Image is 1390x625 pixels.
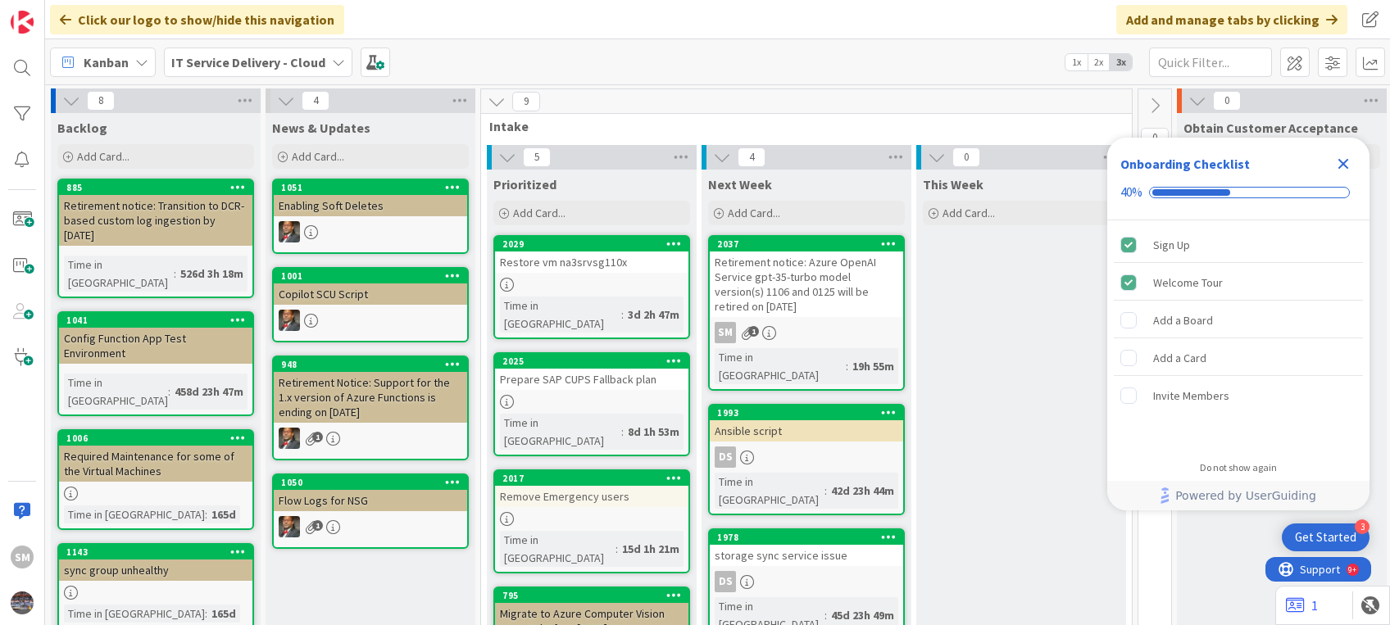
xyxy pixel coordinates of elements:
[59,545,252,559] div: 1143
[274,372,467,423] div: Retirement Notice: Support for the 1.x version of Azure Functions is ending on [DATE]
[274,357,467,372] div: 948
[1120,185,1356,200] div: Checklist progress: 40%
[1200,461,1277,474] div: Do not show again
[272,473,469,549] a: 1050Flow Logs for NSGDP
[824,606,827,624] span: :
[272,356,469,460] a: 948Retirement Notice: Support for the 1.x version of Azure Functions is ending on [DATE]DP
[715,322,736,343] div: SM
[292,149,344,164] span: Add Card...
[513,206,566,220] span: Add Card...
[618,540,684,558] div: 15d 1h 21m
[495,369,688,390] div: Prepare SAP CUPS Fallback plan
[500,297,621,333] div: Time in [GEOGRAPHIC_DATA]
[312,432,323,442] span: 1
[87,91,115,111] span: 8
[489,118,1111,134] span: Intake
[502,238,688,250] div: 2029
[1116,5,1347,34] div: Add and manage tabs by clicking
[176,265,248,283] div: 526d 3h 18m
[495,471,688,486] div: 2017
[312,520,323,531] span: 1
[708,235,905,391] a: 2037Retirement notice: Azure OpenAI Service gpt-35-turbo model version(s) 1106 and 0125 will be r...
[717,532,903,543] div: 1978
[943,206,995,220] span: Add Card...
[281,359,467,370] div: 948
[493,469,690,573] a: 2017Remove Emergency usersTime in [GEOGRAPHIC_DATA]:15d 1h 21m
[1153,310,1213,330] div: Add a Board
[495,251,688,273] div: Restore vm na3srvsg110x
[493,352,690,456] a: 2025Prepare SAP CUPS Fallback planTime in [GEOGRAPHIC_DATA]:8d 1h 53m
[708,404,905,515] a: 1993Ansible scriptDSTime in [GEOGRAPHIC_DATA]:42d 23h 44m
[274,516,467,537] div: DP
[523,147,551,167] span: 5
[502,590,688,601] div: 795
[710,420,903,442] div: Ansible script
[738,147,765,167] span: 4
[1183,120,1358,136] span: Obtain Customer Acceptance
[1149,48,1272,77] input: Quick Filter...
[57,179,254,298] a: 885Retirement notice: Transition to DCR-based custom log ingestion by [DATE]Time in [GEOGRAPHIC_D...
[710,446,903,468] div: DS
[59,195,252,246] div: Retirement notice: Transition to DCR-based custom log ingestion by [DATE]
[11,11,34,34] img: Visit kanbanzone.com
[1286,596,1318,615] a: 1
[274,475,467,490] div: 1050
[302,91,329,111] span: 4
[57,311,254,416] a: 1041Config Function App Test EnvironmentTime in [GEOGRAPHIC_DATA]:458d 23h 47m
[279,516,300,537] img: DP
[500,414,621,450] div: Time in [GEOGRAPHIC_DATA]
[11,591,34,614] img: avatar
[281,477,467,488] div: 1050
[710,405,903,420] div: 1993
[1120,154,1250,174] div: Onboarding Checklist
[59,313,252,328] div: 1041
[77,149,129,164] span: Add Card...
[495,237,688,273] div: 2029Restore vm na3srvsg110x
[274,428,467,449] div: DP
[84,52,129,72] span: Kanban
[824,482,827,500] span: :
[272,179,469,254] a: 1051Enabling Soft DeletesDP
[512,92,540,111] span: 9
[624,423,684,441] div: 8d 1h 53m
[717,238,903,250] div: 2037
[50,5,344,34] div: Click our logo to show/hide this navigation
[1120,185,1142,200] div: 40%
[495,354,688,390] div: 2025Prepare SAP CUPS Fallback plan
[1153,386,1229,405] div: Invite Members
[827,606,898,624] div: 45d 23h 49m
[281,182,467,193] div: 1051
[715,473,824,509] div: Time in [GEOGRAPHIC_DATA]
[11,546,34,568] div: SM
[624,306,684,324] div: 3d 2h 47m
[1330,151,1356,177] div: Close Checklist
[171,54,325,70] b: IT Service Delivery - Cloud
[710,237,903,317] div: 2037Retirement notice: Azure OpenAI Service gpt-35-turbo model version(s) 1106 and 0125 will be r...
[274,269,467,283] div: 1001
[279,428,300,449] img: DP
[495,237,688,251] div: 2029
[272,120,370,136] span: News & Updates
[66,182,252,193] div: 885
[952,147,980,167] span: 0
[708,176,772,192] span: Next Week
[274,357,467,423] div: 948Retirement Notice: Support for the 1.x version of Azure Functions is ending on [DATE]
[1213,91,1241,111] span: 0
[168,383,170,401] span: :
[1153,235,1190,255] div: Sign Up
[1114,340,1363,376] div: Add a Card is incomplete.
[710,545,903,566] div: storage sync service issue
[274,269,467,305] div: 1001Copilot SCU Script
[274,180,467,216] div: 1051Enabling Soft Deletes
[59,180,252,195] div: 885
[1295,529,1356,546] div: Get Started
[274,475,467,511] div: 1050Flow Logs for NSG
[1107,138,1370,510] div: Checklist Container
[1115,481,1361,510] a: Powered by UserGuiding
[64,256,174,292] div: Time in [GEOGRAPHIC_DATA]
[59,431,252,482] div: 1006Required Maintenance for some of the Virtual Machines
[59,328,252,364] div: Config Function App Test Environment
[710,571,903,592] div: DS
[621,306,624,324] span: :
[500,531,616,567] div: Time in [GEOGRAPHIC_DATA]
